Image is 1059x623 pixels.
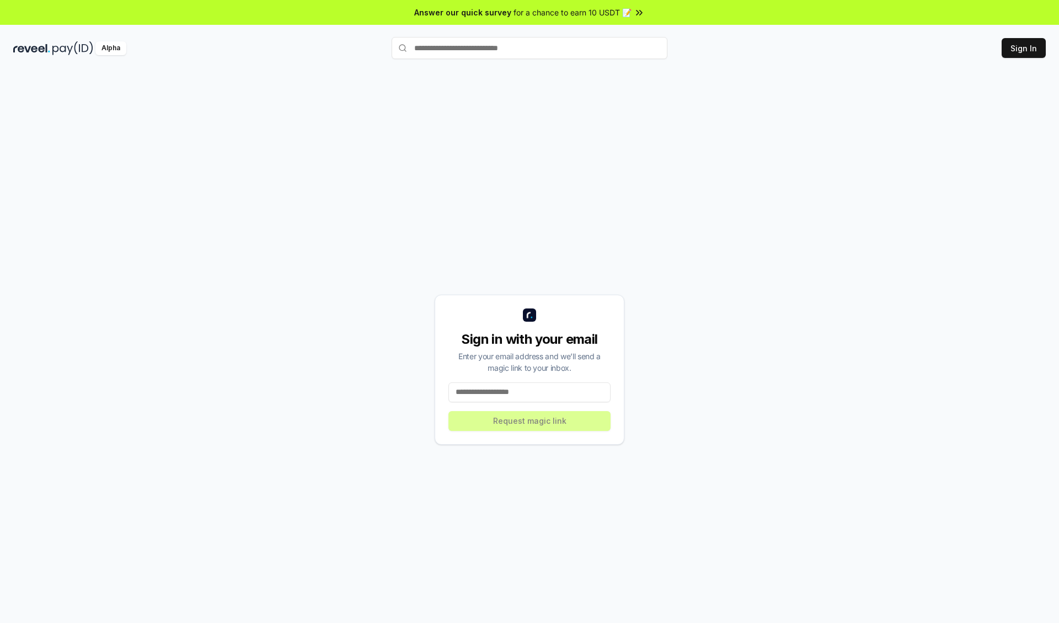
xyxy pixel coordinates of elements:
img: reveel_dark [13,41,50,55]
span: for a chance to earn 10 USDT 📝 [514,7,632,18]
button: Sign In [1002,38,1046,58]
div: Enter your email address and we’ll send a magic link to your inbox. [448,350,611,374]
div: Sign in with your email [448,331,611,348]
span: Answer our quick survey [414,7,511,18]
img: pay_id [52,41,93,55]
img: logo_small [523,308,536,322]
div: Alpha [95,41,126,55]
